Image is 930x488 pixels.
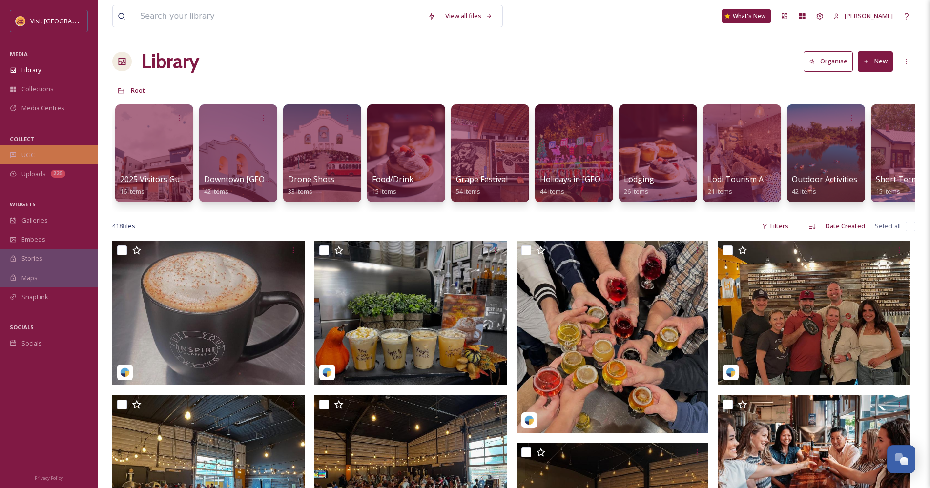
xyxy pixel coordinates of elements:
[21,103,64,113] span: Media Centres
[792,175,857,196] a: Outdoor Activities42 items
[517,241,709,433] img: brixandhops-6238322.jpg
[10,324,34,331] span: SOCIALS
[30,16,106,25] span: Visit [GEOGRAPHIC_DATA]
[757,217,793,236] div: Filters
[288,187,312,196] span: 33 items
[120,175,190,196] a: 2025 Visitors Guide16 items
[21,254,42,263] span: Stories
[540,174,661,184] span: Holidays in [GEOGRAPHIC_DATA]
[314,241,507,385] img: inspirecoffeelodi-17899900638290437.jpg
[624,174,654,184] span: Lodging
[722,9,771,23] a: What's New
[21,292,48,302] span: SnapLink
[708,175,808,196] a: Lodi Tourism Ambassadors21 items
[21,150,35,160] span: UGC
[804,51,853,71] button: Organise
[792,174,857,184] span: Outdoor Activities
[875,222,901,231] span: Select all
[112,222,135,231] span: 418 file s
[135,5,423,27] input: Search your library
[322,367,332,377] img: snapsea-logo.png
[821,217,870,236] div: Date Created
[524,415,534,425] img: snapsea-logo.png
[21,65,41,75] span: Library
[718,241,910,385] img: everyoneneedsasidehustle-18400221199102558.jpg
[21,235,45,244] span: Embeds
[112,241,305,385] img: inspirecoffeelodi-18089007718880352.jpg
[456,174,508,184] span: Grape Festival
[887,445,915,473] button: Open Chat
[120,174,190,184] span: 2025 Visitors Guide
[35,475,63,481] span: Privacy Policy
[456,187,480,196] span: 54 items
[21,169,46,179] span: Uploads
[204,174,325,184] span: Downtown [GEOGRAPHIC_DATA]
[372,175,413,196] a: Food/Drink15 items
[131,86,145,95] span: Root
[372,174,413,184] span: Food/Drink
[288,175,334,196] a: Drone Shots33 items
[624,175,654,196] a: Lodging26 items
[21,216,48,225] span: Galleries
[708,187,732,196] span: 21 items
[828,6,898,25] a: [PERSON_NAME]
[131,84,145,96] a: Root
[10,50,28,58] span: MEDIA
[726,367,736,377] img: snapsea-logo.png
[204,175,325,196] a: Downtown [GEOGRAPHIC_DATA]42 items
[372,187,396,196] span: 15 items
[845,11,893,20] span: [PERSON_NAME]
[440,6,497,25] a: View all files
[120,367,130,377] img: snapsea-logo.png
[120,187,145,196] span: 16 items
[540,187,564,196] span: 44 items
[51,170,65,178] div: 225
[792,187,816,196] span: 42 items
[35,471,63,483] a: Privacy Policy
[540,175,661,196] a: Holidays in [GEOGRAPHIC_DATA]44 items
[456,175,508,196] a: Grape Festival54 items
[21,339,42,348] span: Socials
[16,16,25,26] img: Square%20Social%20Visit%20Lodi.png
[624,187,648,196] span: 26 items
[142,47,199,76] a: Library
[876,187,900,196] span: 15 items
[708,174,808,184] span: Lodi Tourism Ambassadors
[204,187,228,196] span: 42 items
[21,84,54,94] span: Collections
[21,273,38,283] span: Maps
[10,135,35,142] span: COLLECT
[288,174,334,184] span: Drone Shots
[858,51,893,71] button: New
[10,201,36,208] span: WIDGETS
